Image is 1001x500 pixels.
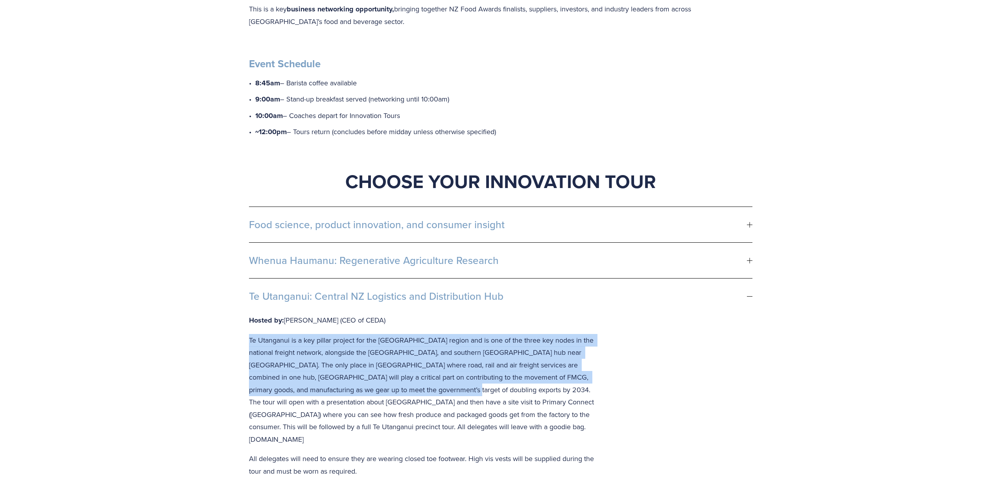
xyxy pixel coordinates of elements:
strong: 8:45am [255,78,280,88]
h1: Choose Your Innovation Tour [249,170,752,193]
strong: ~12:00pm [255,127,287,137]
button: Te Utanganui: Central NZ Logistics and Distribution Hub [249,279,752,314]
strong: 9:00am [255,94,280,104]
strong: 10:00am [255,111,283,121]
p: – Stand-up breakfast served (networking until 10:00am) [255,93,752,106]
span: Food science, product innovation, and consumer insight [249,219,747,231]
p: All delegates will need to ensure they are wearing closed toe footwear. High vis vests will be su... [249,452,601,477]
p: – Coaches depart for Innovation Tours [255,109,752,122]
span: Whenua Haumanu: Regenerative Agriculture Research [249,255,747,266]
strong: Event Schedule [249,56,321,71]
span: Te Utanganui: Central NZ Logistics and Distribution Hub [249,290,747,302]
strong: Hosted by: [249,315,284,325]
button: Food science, product innovation, and consumer insight [249,207,752,242]
p: – Barista coffee available [255,77,752,90]
p: This is a key bringing together NZ Food Awards finalists, suppliers, investors, and industry lead... [249,3,752,28]
strong: business networking opportunity, [287,4,394,14]
p: Te Utanganui is a key pillar project for the [GEOGRAPHIC_DATA] region and is one of the three key... [249,334,601,446]
p: [PERSON_NAME] (CEO of CEDA) [249,314,601,327]
a: [DOMAIN_NAME] [249,434,304,444]
p: – Tours return (concludes before midday unless otherwise specified) [255,125,752,138]
button: Whenua Haumanu: Regenerative Agriculture Research [249,243,752,278]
